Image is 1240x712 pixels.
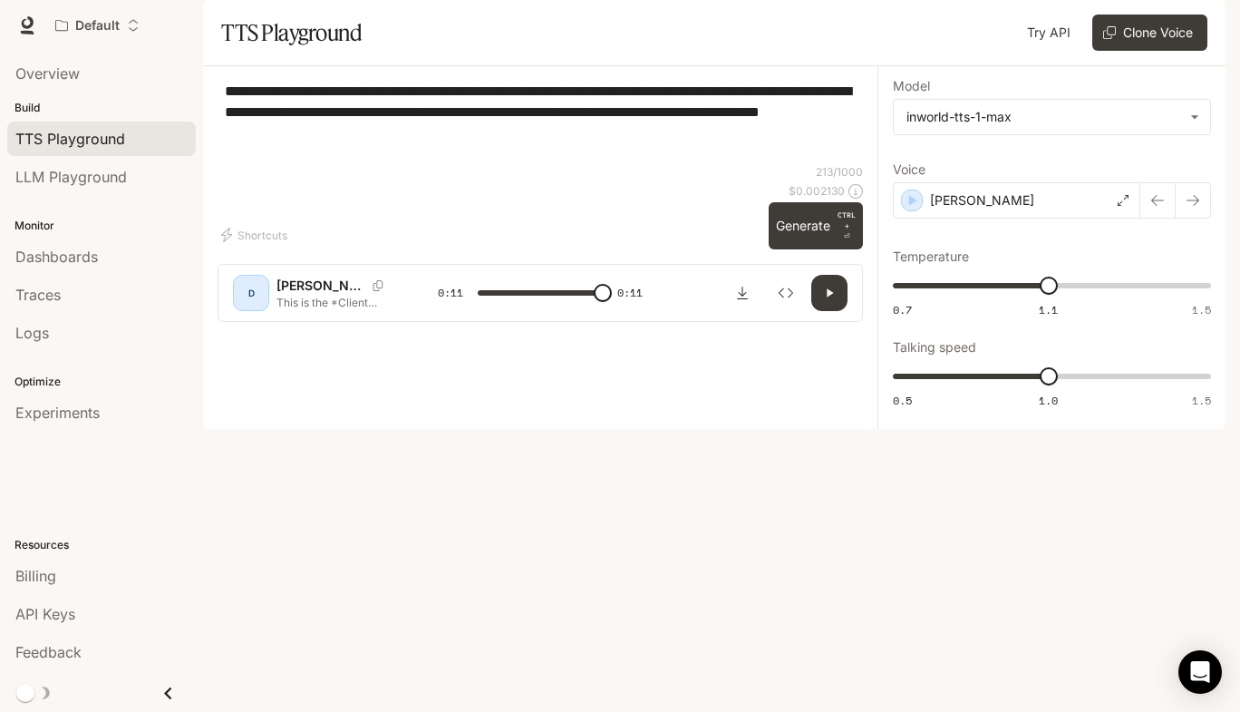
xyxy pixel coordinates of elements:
[1192,393,1211,408] span: 1.5
[893,250,969,263] p: Temperature
[365,280,391,291] button: Copy Voice ID
[1039,302,1058,317] span: 1.1
[218,220,295,249] button: Shortcuts
[789,183,845,199] p: $ 0.002130
[894,100,1210,134] div: inworld-tts-1-max
[1092,15,1207,51] button: Clone Voice
[276,295,394,310] p: This is the *Client Documents Edit* form. It allows you to manage and store client-related docume...
[1020,15,1078,51] a: Try API
[838,210,856,242] p: ⏎
[1039,393,1058,408] span: 1.0
[838,210,856,231] p: CTRL +
[1192,302,1211,317] span: 1.5
[75,18,120,34] p: Default
[893,80,930,93] p: Model
[893,393,912,408] span: 0.5
[438,284,463,302] span: 0:11
[617,284,643,302] span: 0:11
[906,108,1181,126] div: inworld-tts-1-max
[769,202,863,249] button: GenerateCTRL +⏎
[724,275,760,311] button: Download audio
[276,277,365,295] p: [PERSON_NAME]
[930,191,1034,210] p: [PERSON_NAME]
[1178,650,1222,694] div: Open Intercom Messenger
[768,275,804,311] button: Inspect
[893,302,912,317] span: 0.7
[237,278,266,307] div: D
[893,163,925,176] p: Voice
[47,7,148,44] button: Open workspace menu
[893,341,976,354] p: Talking speed
[816,164,863,180] p: 213 / 1000
[221,15,362,51] h1: TTS Playground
